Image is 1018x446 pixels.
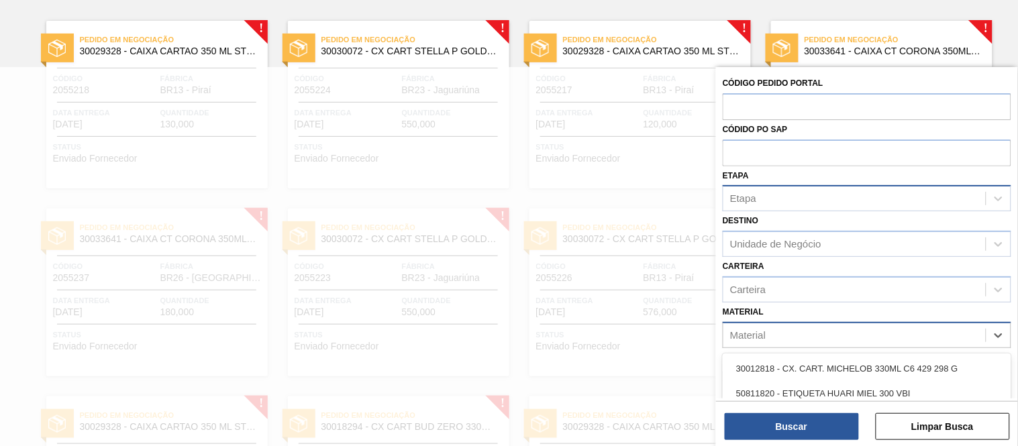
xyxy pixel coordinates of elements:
div: Material [730,329,766,341]
img: status [773,40,791,57]
span: Pedido em Negociação [80,33,268,46]
div: Etapa [730,193,756,205]
label: Material [723,307,764,317]
div: Carteira [730,284,766,295]
div: 30012818 - CX. CART. MICHELOB 330ML C6 429 298 G [723,356,1011,381]
span: 30029328 - CAIXA CARTAO 350 ML STELLA PURE GOLD C08 [563,46,740,56]
label: Códido PO SAP [723,125,788,134]
div: 50811820 - ETIQUETA HUARI MIEL 300 VBI [723,381,1011,406]
label: Carteira [723,262,764,271]
label: Etapa [723,171,749,180]
span: 30029328 - CAIXA CARTAO 350 ML STELLA PURE GOLD C08 [80,46,257,56]
a: !statusPedido em Negociação30033641 - CAIXA CT CORONA 350ML SLEEK C8 NIV24Código2055238FábricaBR0... [751,21,992,188]
img: status [290,40,307,57]
a: !statusPedido em Negociação30030072 - CX CART STELLA P GOLD 330ML C6 298 NIV23Código2055224Fábric... [268,21,509,188]
span: 30033641 - CAIXA CT CORONA 350ML SLEEK C8 NIV24 [805,46,982,56]
span: Pedido em Negociação [805,33,992,46]
img: status [48,40,66,57]
span: Pedido em Negociação [563,33,751,46]
span: Pedido em Negociação [321,33,509,46]
label: Código Pedido Portal [723,78,823,88]
img: status [531,40,549,57]
span: 30030072 - CX CART STELLA P GOLD 330ML C6 298 NIV23 [321,46,499,56]
div: Unidade de Negócio [730,239,821,250]
a: !statusPedido em Negociação30029328 - CAIXA CARTAO 350 ML STELLA PURE GOLD C08Código2055218Fábric... [26,21,268,188]
label: Destino [723,216,758,225]
a: !statusPedido em Negociação30029328 - CAIXA CARTAO 350 ML STELLA PURE GOLD C08Código2055217Fábric... [509,21,751,188]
